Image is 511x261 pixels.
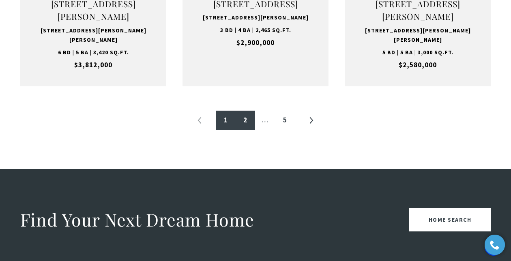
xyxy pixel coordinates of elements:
[275,111,295,130] a: 5
[20,208,254,231] h2: Find Your Next Dream Home
[301,111,321,130] a: »
[409,208,491,231] a: Home Search
[216,111,236,130] a: 1
[301,111,321,130] li: Next page
[236,111,255,130] a: 2
[344,8,503,88] iframe: bss-luxurypresence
